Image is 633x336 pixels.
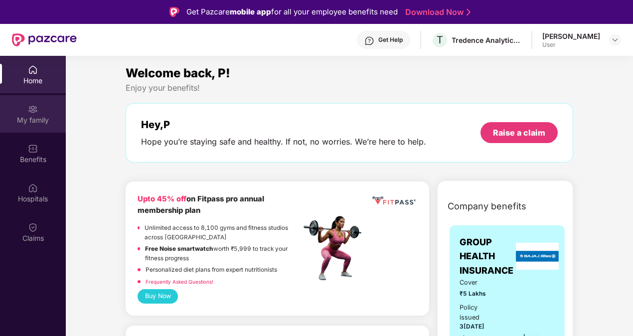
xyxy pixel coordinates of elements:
[126,83,573,93] div: Enjoy your benefits!
[301,213,370,283] img: fpp.png
[145,244,301,263] p: worth ₹5,999 to track your fitness progress
[378,36,403,44] div: Get Help
[138,194,186,203] b: Upto 45% off
[146,265,277,275] p: Personalized diet plans from expert nutritionists
[145,223,301,242] p: Unlimited access to 8,100 gyms and fitness studios across [GEOGRAPHIC_DATA]
[437,34,443,46] span: T
[611,36,619,44] img: svg+xml;base64,PHN2ZyBpZD0iRHJvcGRvd24tMzJ4MzIiIHhtbG5zPSJodHRwOi8vd3d3LnczLm9yZy8yMDAwL3N2ZyIgd2...
[542,31,600,41] div: [PERSON_NAME]
[452,35,521,45] div: Tredence Analytics Solutions Private Limited
[28,144,38,154] img: svg+xml;base64,PHN2ZyBpZD0iQmVuZWZpdHMiIHhtbG5zPSJodHRwOi8vd3d3LnczLm9yZy8yMDAwL3N2ZyIgd2lkdGg9Ij...
[28,183,38,193] img: svg+xml;base64,PHN2ZyBpZD0iSG9zcGl0YWxzIiB4bWxucz0iaHR0cDovL3d3dy53My5vcmcvMjAwMC9zdmciIHdpZHRoPS...
[141,137,426,147] div: Hope you’re staying safe and healthy. If not, no worries. We’re here to help.
[138,289,178,304] button: Buy Now
[467,7,471,17] img: Stroke
[186,6,398,18] div: Get Pazcare for all your employee benefits need
[460,278,495,288] span: Cover
[460,235,513,278] span: GROUP HEALTH INSURANCE
[28,104,38,114] img: svg+xml;base64,PHN2ZyB3aWR0aD0iMjAiIGhlaWdodD0iMjAiIHZpZXdCb3g9IjAgMCAyMCAyMCIgZmlsbD0ibm9uZSIgeG...
[28,222,38,232] img: svg+xml;base64,PHN2ZyBpZD0iQ2xhaW0iIHhtbG5zPSJodHRwOi8vd3d3LnczLm9yZy8yMDAwL3N2ZyIgd2lkdGg9IjIwIi...
[28,65,38,75] img: svg+xml;base64,PHN2ZyBpZD0iSG9tZSIgeG1sbnM9Imh0dHA6Ly93d3cudzMub3JnLzIwMDAvc3ZnIiB3aWR0aD0iMjAiIG...
[460,289,495,299] span: ₹5 Lakhs
[460,323,484,330] span: 3[DATE]
[126,66,230,80] span: Welcome back, P!
[405,7,468,17] a: Download Now
[493,127,545,138] div: Raise a claim
[230,7,271,16] strong: mobile app
[138,194,264,215] b: on Fitpass pro annual membership plan
[146,279,213,285] a: Frequently Asked Questions!
[12,33,77,46] img: New Pazcare Logo
[141,119,426,131] div: Hey, P
[145,245,213,252] strong: Free Noise smartwatch
[542,41,600,49] div: User
[448,199,526,213] span: Company benefits
[460,303,495,323] div: Policy issued
[364,36,374,46] img: svg+xml;base64,PHN2ZyBpZD0iSGVscC0zMngzMiIgeG1sbnM9Imh0dHA6Ly93d3cudzMub3JnLzIwMDAvc3ZnIiB3aWR0aD...
[516,243,559,270] img: insurerLogo
[371,193,418,208] img: fppp.png
[169,7,179,17] img: Logo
